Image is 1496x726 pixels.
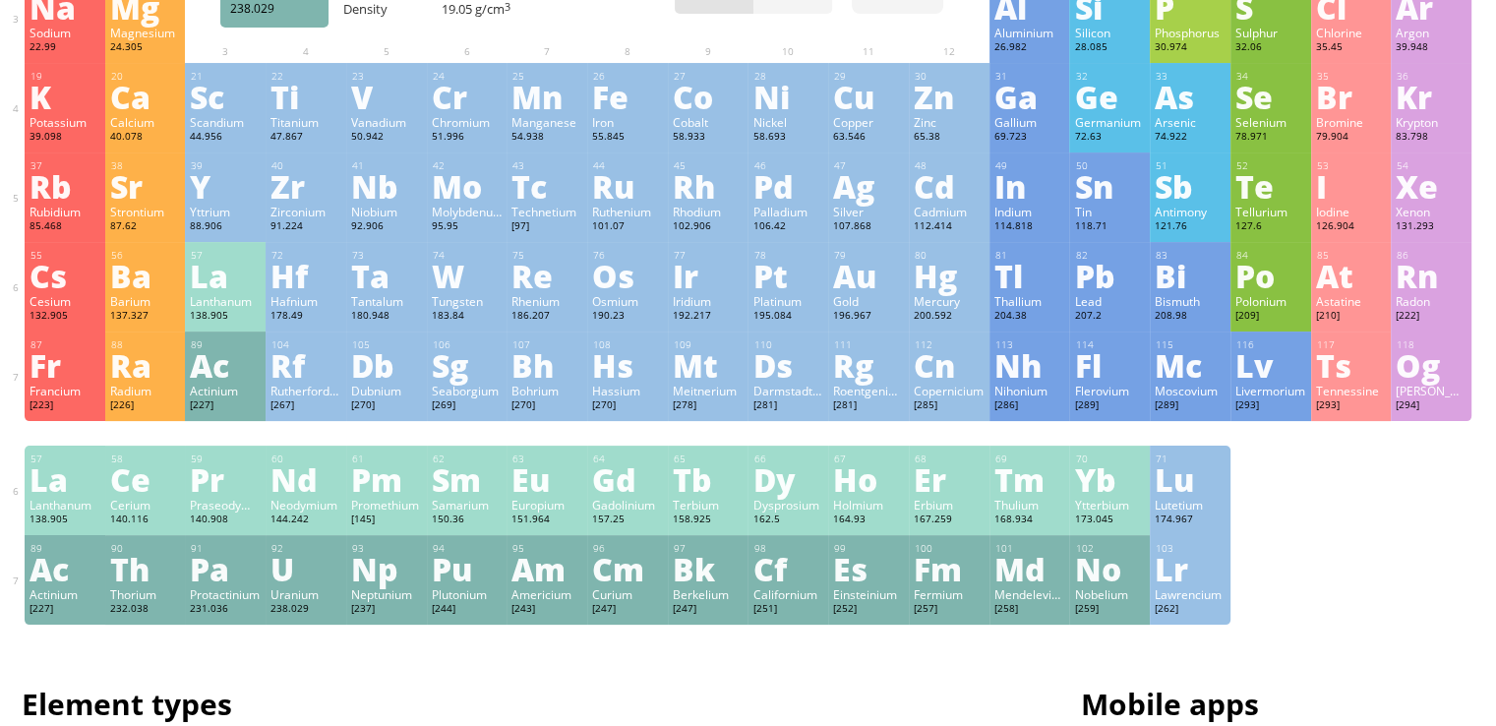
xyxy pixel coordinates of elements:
[673,130,744,146] div: 58.933
[592,204,663,219] div: Ruthenium
[110,40,181,56] div: 24.305
[351,114,422,130] div: Vanadium
[914,170,985,202] div: Cd
[833,260,904,291] div: Au
[1155,81,1226,112] div: As
[511,293,582,309] div: Rhenium
[30,130,100,146] div: 39.098
[994,349,1065,381] div: Nh
[994,309,1065,325] div: 204.38
[1235,204,1306,219] div: Tellurium
[1397,159,1466,172] div: 54
[1074,204,1145,219] div: Tin
[833,219,904,235] div: 107.868
[1075,338,1145,351] div: 114
[592,130,663,146] div: 55.845
[914,260,985,291] div: Hg
[190,170,261,202] div: Y
[673,81,744,112] div: Co
[110,114,181,130] div: Calcium
[30,383,100,398] div: Francium
[30,219,100,235] div: 85.468
[752,309,823,325] div: 195.084
[30,249,100,262] div: 55
[111,159,181,172] div: 38
[432,398,503,414] div: [269]
[752,260,823,291] div: Pt
[271,70,341,83] div: 22
[1235,25,1306,40] div: Sulphur
[190,81,261,112] div: Sc
[30,159,100,172] div: 37
[673,170,744,202] div: Rh
[1155,219,1226,235] div: 121.76
[432,309,503,325] div: 183.84
[270,81,341,112] div: Ti
[592,170,663,202] div: Ru
[1316,40,1387,56] div: 35.45
[915,70,985,83] div: 30
[592,219,663,235] div: 101.07
[1316,114,1387,130] div: Bromine
[351,204,422,219] div: Niobium
[1074,383,1145,398] div: Flerovium
[1316,25,1387,40] div: Chlorine
[593,338,663,351] div: 108
[674,70,744,83] div: 27
[592,309,663,325] div: 190.23
[110,204,181,219] div: Strontium
[833,349,904,381] div: Rg
[433,159,503,172] div: 42
[271,159,341,172] div: 40
[833,309,904,325] div: 196.967
[110,219,181,235] div: 87.62
[674,249,744,262] div: 77
[111,70,181,83] div: 20
[351,130,422,146] div: 50.942
[1074,293,1145,309] div: Lead
[190,309,261,325] div: 138.905
[351,349,422,381] div: Db
[994,383,1065,398] div: Nihonium
[111,338,181,351] div: 88
[1155,130,1226,146] div: 74.922
[30,114,100,130] div: Potassium
[593,159,663,172] div: 44
[1075,249,1145,262] div: 82
[191,249,261,262] div: 57
[511,309,582,325] div: 186.207
[1316,349,1387,381] div: Ts
[1074,219,1145,235] div: 118.71
[752,130,823,146] div: 58.693
[994,114,1065,130] div: Gallium
[1074,81,1145,112] div: Ge
[915,249,985,262] div: 80
[592,349,663,381] div: Hs
[351,398,422,414] div: [270]
[673,260,744,291] div: Ir
[833,204,904,219] div: Silver
[512,70,582,83] div: 25
[752,349,823,381] div: Ds
[512,249,582,262] div: 75
[1396,25,1466,40] div: Argon
[1155,40,1226,56] div: 30.974
[270,114,341,130] div: Titanium
[673,114,744,130] div: Cobalt
[1074,349,1145,381] div: Fl
[915,338,985,351] div: 112
[511,130,582,146] div: 54.938
[752,81,823,112] div: Ni
[511,349,582,381] div: Bh
[511,383,582,398] div: Bohrium
[753,338,823,351] div: 110
[352,249,422,262] div: 73
[1235,293,1306,309] div: Polonium
[1235,114,1306,130] div: Selenium
[1316,383,1387,398] div: Tennessine
[994,293,1065,309] div: Thallium
[833,81,904,112] div: Cu
[432,219,503,235] div: 95.95
[1396,219,1466,235] div: 131.293
[432,81,503,112] div: Cr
